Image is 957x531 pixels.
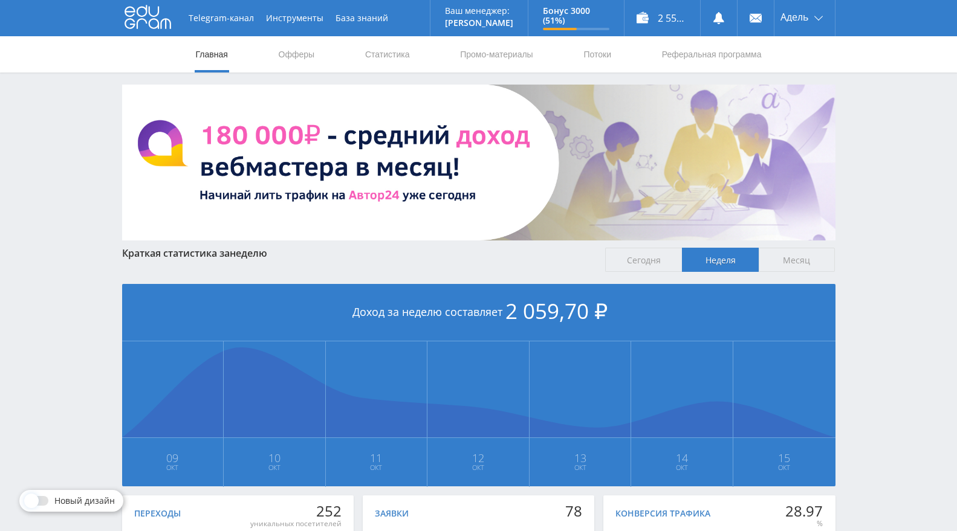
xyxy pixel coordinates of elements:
[759,248,835,272] span: Месяц
[428,453,528,463] span: 12
[230,246,267,260] span: неделю
[54,496,115,506] span: Новый дизайн
[428,463,528,472] span: Окт
[565,503,582,520] div: 78
[445,18,513,28] p: [PERSON_NAME]
[632,463,732,472] span: Окт
[195,36,229,72] a: Главная
[734,463,835,472] span: Окт
[785,503,823,520] div: 28.97
[661,36,763,72] a: Реферальная программа
[615,509,710,518] div: Конверсия трафика
[505,297,608,325] span: 2 059,70 ₽
[785,519,823,529] div: %
[530,463,631,472] span: Окт
[682,248,759,272] span: Неделя
[459,36,534,72] a: Промо-материалы
[122,284,835,341] div: Доход за неделю составляет
[582,36,612,72] a: Потоки
[123,463,223,472] span: Окт
[543,6,609,25] p: Бонус 3000 (51%)
[134,509,181,518] div: Переходы
[445,6,513,16] p: Ваш менеджер:
[364,36,411,72] a: Статистика
[375,509,409,518] div: Заявки
[632,453,732,463] span: 14
[250,519,342,529] div: уникальных посетителей
[224,463,325,472] span: Окт
[326,453,427,463] span: 11
[277,36,316,72] a: Офферы
[326,463,427,472] span: Окт
[780,12,808,22] span: Адель
[530,453,631,463] span: 13
[122,85,835,240] img: BannerAvtor24
[250,503,342,520] div: 252
[122,248,594,259] div: Краткая статистика за
[605,248,682,272] span: Сегодня
[734,453,835,463] span: 15
[224,453,325,463] span: 10
[123,453,223,463] span: 09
